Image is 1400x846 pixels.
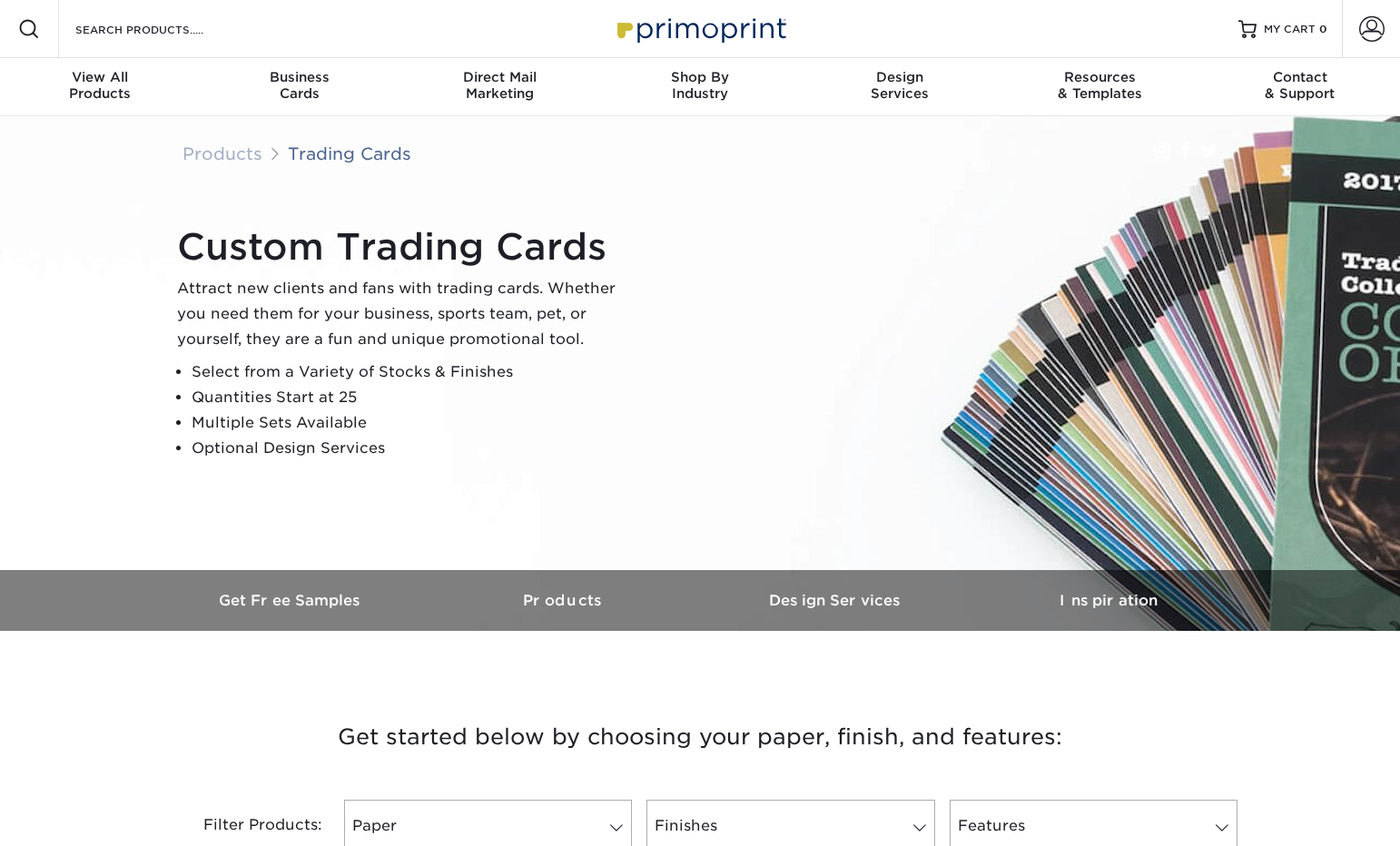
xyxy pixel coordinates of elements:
[1200,58,1400,116] a: Contact& Support
[400,58,600,116] a: Direct MailMarketing
[428,570,700,631] a: Products
[192,385,631,410] li: Quantities Start at 25
[169,696,1231,778] h3: Get started below by choosing your paper, finish, and features:
[600,69,800,85] span: Shop By
[400,69,600,102] div: Marketing
[700,570,972,631] a: Design Services
[1200,69,1400,85] span: Contact
[609,9,791,48] img: Primoprint
[192,359,631,385] li: Select from a Variety of Stocks & Finishes
[177,276,631,352] p: Attract new clients and fans with trading cards. Whether you need them for your business, sports ...
[1000,69,1199,85] span: Resources
[1200,69,1400,102] div: & Support
[200,69,399,85] span: Business
[177,225,631,269] h1: Custom Trading Cards
[600,58,800,116] a: Shop ByIndustry
[972,570,1245,631] a: Inspiration
[182,143,262,163] a: Products
[155,570,428,631] a: Get Free Samples
[1319,23,1327,35] span: 0
[200,69,399,102] div: Cards
[800,58,1000,116] a: DesignServices
[74,18,251,40] input: SEARCH PRODUCTS.....
[972,592,1245,609] h3: Inspiration
[1000,69,1199,102] div: & Templates
[155,592,428,609] h3: Get Free Samples
[1264,22,1316,37] span: MY CART
[600,69,800,102] div: Industry
[800,69,1000,102] div: Services
[288,143,411,163] a: Trading Cards
[428,592,700,609] h3: Products
[192,436,631,461] li: Optional Design Services
[800,69,1000,85] span: Design
[1000,58,1199,116] a: Resources& Templates
[700,592,972,609] h3: Design Services
[200,58,399,116] a: BusinessCards
[400,69,600,85] span: Direct Mail
[192,410,631,436] li: Multiple Sets Available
